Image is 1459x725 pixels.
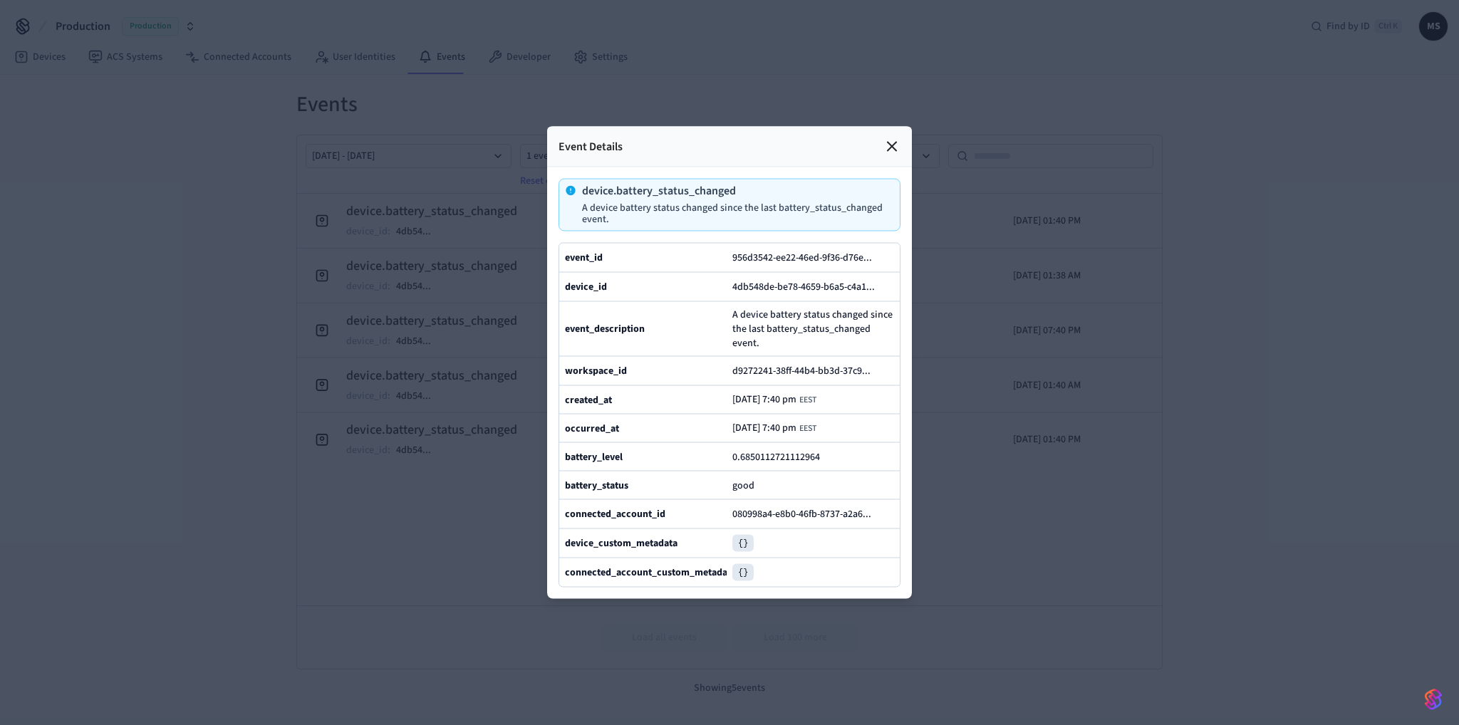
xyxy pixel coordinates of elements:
b: workspace_id [565,364,627,378]
b: event_id [565,251,603,265]
b: connected_account_custom_metadata [565,565,736,580]
b: device_custom_metadata [565,536,677,551]
span: [DATE] 7:40 pm [732,422,796,434]
b: created_at [565,392,612,407]
div: Europe/Kiev [732,422,816,434]
b: battery_level [565,449,623,464]
span: [DATE] 7:40 pm [732,394,796,405]
span: EEST [799,395,816,406]
span: 0.6850112721112964 [732,449,820,464]
button: 080998a4-e8b0-46fb-8737-a2a6... [729,506,886,523]
b: event_description [565,322,645,336]
img: SeamLogoGradient.69752ec5.svg [1425,688,1442,711]
div: Europe/Kiev [732,394,816,406]
p: A device battery status changed since the last battery_status_changed event. [582,202,888,225]
button: d9272241-38ff-44b4-bb3d-37c9... [729,362,885,380]
p: device.battery_status_changed [582,185,888,197]
span: good [732,478,754,492]
span: A device battery status changed since the last battery_status_changed event. [732,308,894,350]
b: device_id [565,280,607,294]
pre: {} [732,564,754,581]
pre: {} [732,535,754,552]
span: EEST [799,423,816,434]
button: 956d3542-ee22-46ed-9f36-d76e... [729,249,886,266]
b: occurred_at [565,421,619,435]
b: battery_status [565,478,628,492]
button: 4db548de-be78-4659-b6a5-c4a1... [729,278,889,296]
b: connected_account_id [565,507,665,521]
p: Event Details [559,138,623,155]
